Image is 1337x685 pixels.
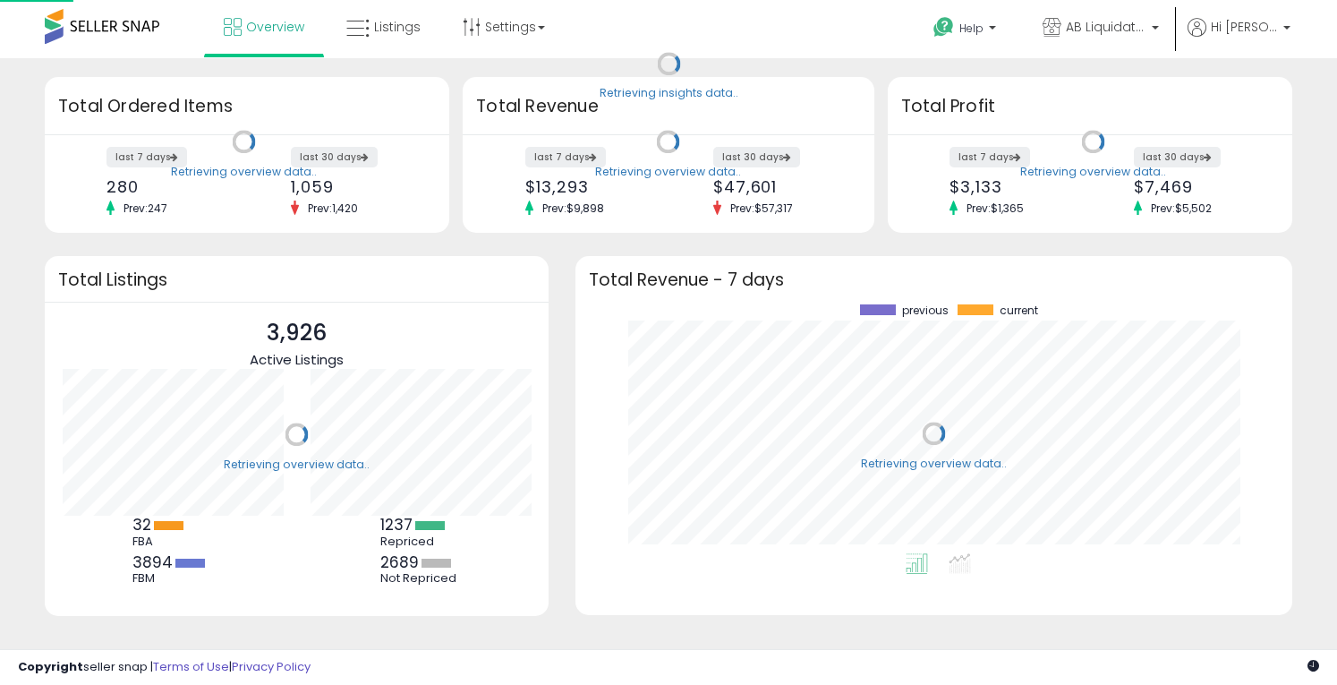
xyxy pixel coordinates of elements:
[374,18,421,36] span: Listings
[18,658,83,675] strong: Copyright
[18,659,311,676] div: seller snap | |
[232,658,311,675] a: Privacy Policy
[959,21,984,36] span: Help
[1020,164,1166,180] div: Retrieving overview data..
[224,457,370,473] div: Retrieving overview data..
[595,164,741,180] div: Retrieving overview data..
[1188,18,1290,58] a: Hi [PERSON_NAME]
[861,456,1007,472] div: Retrieving overview data..
[919,3,1014,58] a: Help
[246,18,304,36] span: Overview
[932,16,955,39] i: Get Help
[153,658,229,675] a: Terms of Use
[171,164,317,180] div: Retrieving overview data..
[1211,18,1278,36] span: Hi [PERSON_NAME]
[1066,18,1146,36] span: AB Liquidators Inc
